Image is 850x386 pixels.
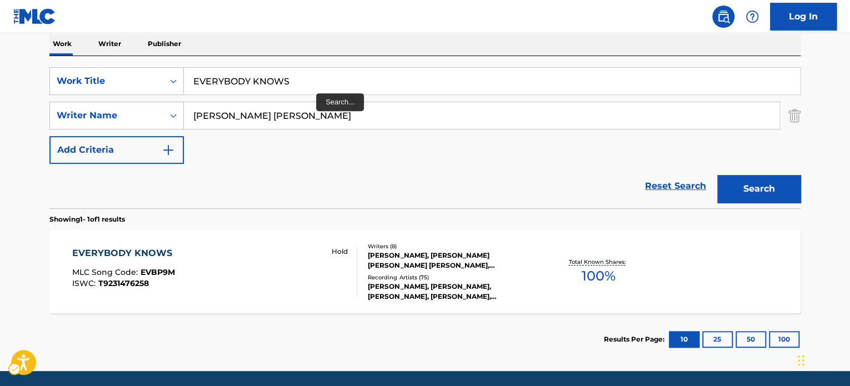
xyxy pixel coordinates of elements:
[49,32,75,56] p: Work
[769,331,799,348] button: 100
[702,331,733,348] button: 25
[368,242,536,250] div: Writers ( 8 )
[13,8,56,24] img: MLC Logo
[49,67,801,208] form: Search Form
[144,32,184,56] p: Publisher
[798,344,804,377] div: Drag
[141,267,175,277] span: EVBP9M
[57,109,157,122] div: Writer Name
[49,214,125,224] p: Showing 1 - 1 of 1 results
[568,258,628,266] p: Total Known Shares:
[581,266,615,286] span: 100 %
[639,174,712,198] a: Reset Search
[788,102,801,129] img: Delete Criterion
[72,247,178,260] div: EVERYBODY KNOWS
[72,278,98,288] span: ISWC :
[162,143,175,157] img: 9d2ae6d4665cec9f34b9.svg
[770,3,837,31] a: Log In
[95,32,124,56] p: Writer
[746,10,759,23] img: help
[669,331,699,348] button: 10
[49,136,184,164] button: Add Criteria
[368,250,536,270] div: [PERSON_NAME], [PERSON_NAME] [PERSON_NAME] [PERSON_NAME], [PERSON_NAME], [PERSON_NAME] [PERSON_NA...
[794,333,850,386] div: Chat Widget
[794,333,850,386] iframe: Hubspot Iframe
[163,68,183,94] div: On
[368,273,536,282] div: Recording Artists ( 75 )
[98,278,149,288] span: T9231476258
[184,68,800,94] input: Search...
[184,102,779,129] input: Search...
[57,74,157,88] div: Work Title
[717,175,801,203] button: Search
[49,230,801,313] a: EVERYBODY KNOWSMLC Song Code:EVBP9MISWC:T9231476258 HoldWriters (8)[PERSON_NAME], [PERSON_NAME] [...
[368,282,536,302] div: [PERSON_NAME], [PERSON_NAME], [PERSON_NAME], [PERSON_NAME], [PERSON_NAME]
[332,247,348,257] p: Hold
[736,331,766,348] button: 50
[72,267,141,277] span: MLC Song Code :
[604,334,667,344] p: Results Per Page:
[717,10,730,23] img: search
